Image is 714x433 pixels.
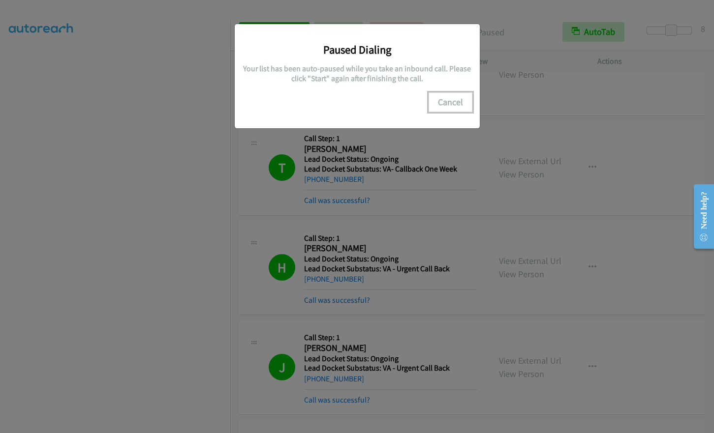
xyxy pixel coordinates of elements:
[242,64,472,83] h5: Your list has been auto-paused while you take an inbound call. Please click "Start" again after f...
[429,92,472,112] button: Cancel
[242,43,472,57] h3: Paused Dialing
[685,177,714,256] iframe: Resource Center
